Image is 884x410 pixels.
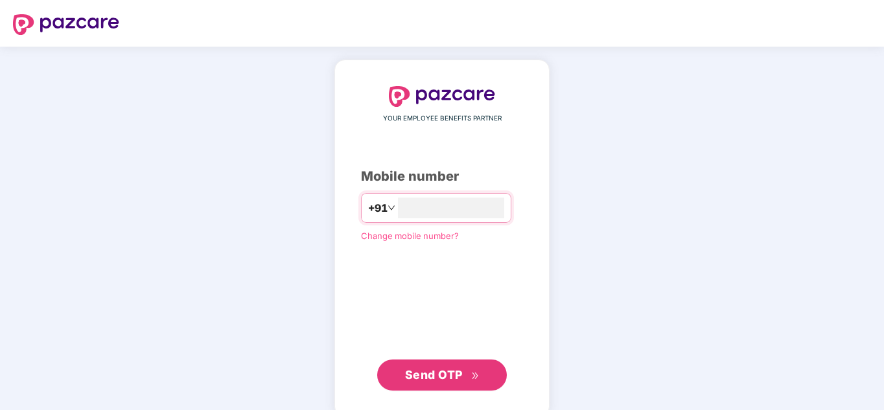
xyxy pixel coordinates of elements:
div: Mobile number [361,166,523,187]
span: down [388,204,395,212]
a: Change mobile number? [361,231,459,241]
span: Send OTP [405,368,463,382]
img: logo [13,14,119,35]
button: Send OTPdouble-right [377,359,507,391]
span: double-right [471,372,480,380]
img: logo [389,86,495,107]
span: YOUR EMPLOYEE BENEFITS PARTNER [383,113,502,124]
span: +91 [368,200,388,216]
